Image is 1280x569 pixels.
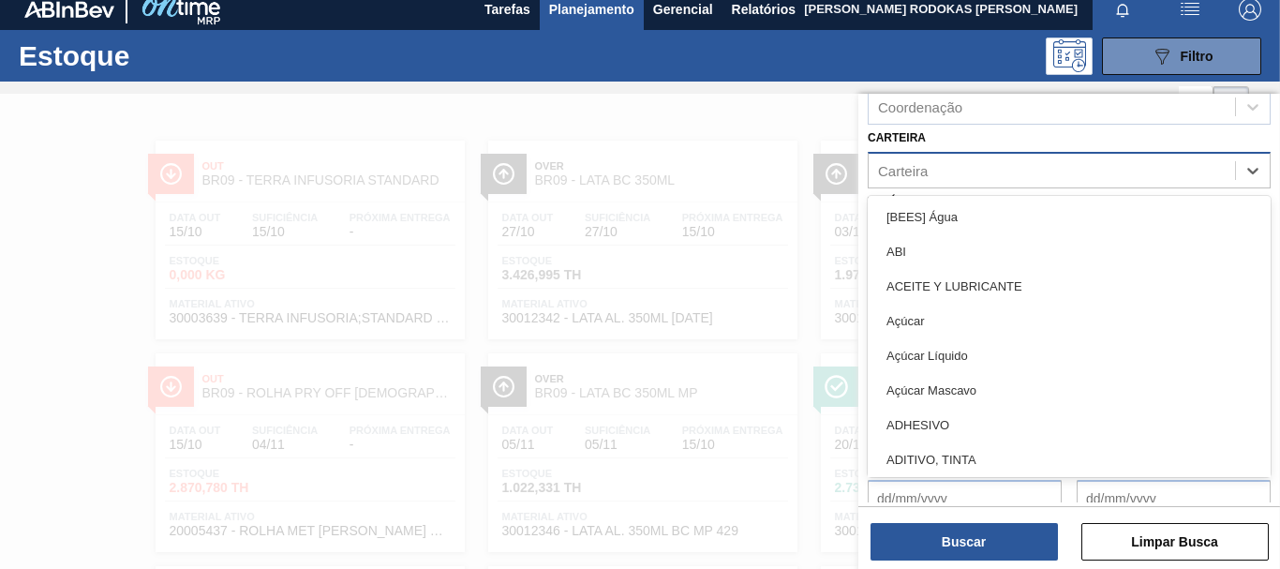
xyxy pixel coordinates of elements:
[868,442,1271,477] div: ADITIVO, TINTA
[1213,86,1249,122] div: Visão em Cards
[878,162,928,178] div: Carteira
[868,408,1271,442] div: ADHESIVO
[868,304,1271,338] div: Açúcar
[868,480,1062,517] input: dd/mm/yyyy
[1046,37,1093,75] div: Pogramando: nenhum usuário selecionado
[1077,480,1271,517] input: dd/mm/yyyy
[868,234,1271,269] div: ABI
[878,99,962,115] div: Coordenação
[1102,37,1261,75] button: Filtro
[868,195,913,208] label: Família
[24,1,114,18] img: TNhmsLtSVTkK8tSr43FrP2fwEKptu5GPRR3wAAAABJRU5ErkJggg==
[868,269,1271,304] div: ACEITE Y LUBRICANTE
[868,338,1271,373] div: Açúcar Líquido
[868,200,1271,234] div: [BEES] Água
[868,131,926,144] label: Carteira
[19,45,281,67] h1: Estoque
[1181,49,1213,64] span: Filtro
[868,373,1271,408] div: Açúcar Mascavo
[1179,86,1213,122] div: Visão em Lista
